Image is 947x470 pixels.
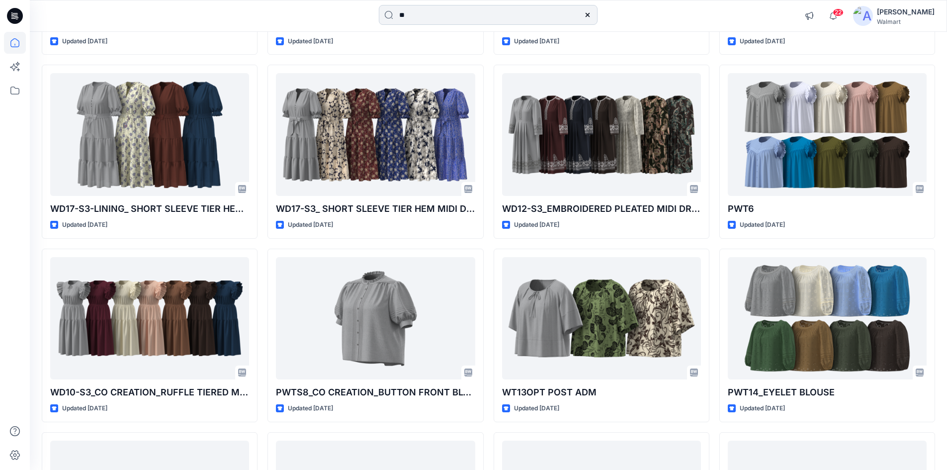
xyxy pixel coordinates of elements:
p: Updated [DATE] [514,220,559,230]
p: WD17-S3_ SHORT SLEEVE TIER HEM MIDI DRESS [276,202,475,216]
a: WD17-S3-LINING_ SHORT SLEEVE TIER HEM MIDI DRESS [50,73,249,196]
p: Updated [DATE] [288,403,333,414]
a: WT13OPT POST ADM [502,257,701,380]
p: Updated [DATE] [740,36,785,47]
p: Updated [DATE] [740,220,785,230]
a: PWTS8_CO CREATION_BUTTON FRONT BLOUSE [276,257,475,380]
p: WD12-S3_EMBROIDERED PLEATED MIDI DRESS [502,202,701,216]
img: avatar [853,6,873,26]
div: [PERSON_NAME] [877,6,935,18]
p: WT13OPT POST ADM [502,385,701,399]
p: Updated [DATE] [288,36,333,47]
p: Updated [DATE] [62,220,107,230]
a: PWT6 [728,73,927,196]
a: WD17-S3_ SHORT SLEEVE TIER HEM MIDI DRESS [276,73,475,196]
p: Updated [DATE] [740,403,785,414]
a: WD12-S3_EMBROIDERED PLEATED MIDI DRESS [502,73,701,196]
p: Updated [DATE] [62,403,107,414]
p: PWT14_EYELET BLOUSE [728,385,927,399]
p: PWT6 [728,202,927,216]
div: Walmart [877,18,935,25]
p: WD17-S3-LINING_ SHORT SLEEVE TIER HEM MIDI DRESS [50,202,249,216]
p: WD10-S3_CO CREATION_RUFFLE TIERED MIDI DRESS [50,385,249,399]
a: PWT14_EYELET BLOUSE [728,257,927,380]
span: 22 [833,8,844,16]
p: Updated [DATE] [62,36,107,47]
p: Updated [DATE] [288,220,333,230]
a: WD10-S3_CO CREATION_RUFFLE TIERED MIDI DRESS [50,257,249,380]
p: Updated [DATE] [514,36,559,47]
p: Updated [DATE] [514,403,559,414]
p: PWTS8_CO CREATION_BUTTON FRONT BLOUSE [276,385,475,399]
